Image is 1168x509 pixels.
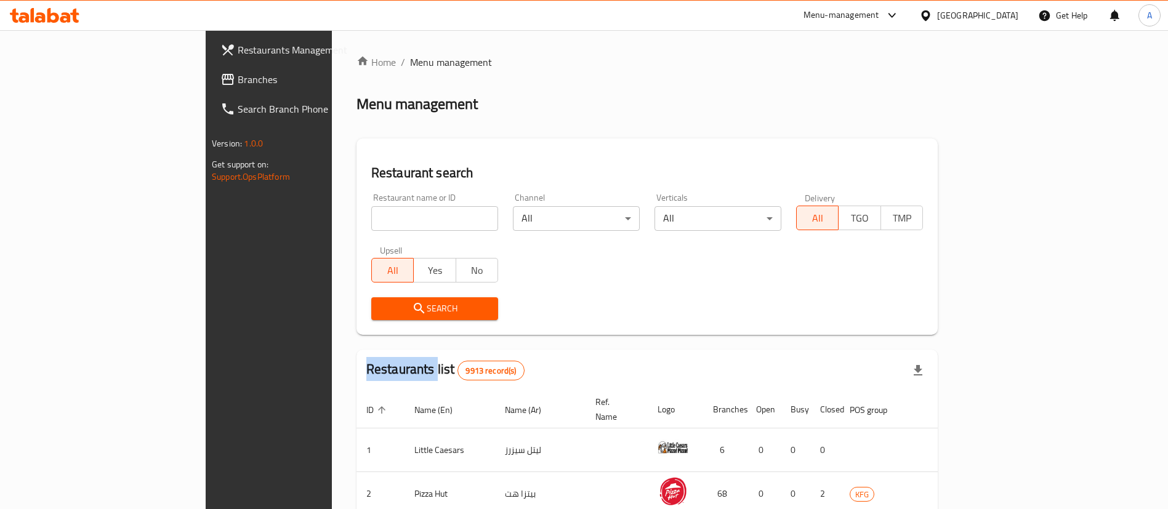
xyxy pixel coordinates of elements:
div: Total records count [457,361,524,380]
span: Menu management [410,55,492,70]
span: Search Branch Phone [238,102,391,116]
span: TGO [844,209,876,227]
button: All [371,258,414,283]
button: Yes [413,258,456,283]
th: Open [746,391,781,428]
td: ليتل سيزرز [495,428,586,472]
span: No [461,262,493,279]
a: Search Branch Phone [211,94,401,124]
div: [GEOGRAPHIC_DATA] [937,9,1018,22]
td: Little Caesars [405,428,495,472]
span: KFG [850,487,874,502]
span: 9913 record(s) [458,365,523,377]
td: 6 [703,428,746,472]
img: Little Caesars [658,432,688,463]
td: 0 [781,428,810,472]
a: Support.OpsPlatform [212,169,290,185]
div: All [513,206,640,231]
h2: Restaurants list [366,360,525,380]
th: Branches [703,391,746,428]
h2: Restaurant search [371,164,923,182]
li: / [401,55,405,70]
img: Pizza Hut [658,476,688,507]
td: 0 [810,428,840,472]
label: Upsell [380,246,403,254]
span: Search [381,301,488,316]
th: Busy [781,391,810,428]
th: Logo [648,391,703,428]
span: ID [366,403,390,417]
span: Branches [238,72,391,87]
span: 1.0.0 [244,135,263,151]
span: All [802,209,834,227]
span: All [377,262,409,279]
div: All [654,206,781,231]
span: A [1147,9,1152,22]
a: Branches [211,65,401,94]
h2: Menu management [356,94,478,114]
button: All [796,206,839,230]
td: 0 [746,428,781,472]
button: Search [371,297,498,320]
div: Export file [903,356,933,385]
div: Menu-management [804,8,879,23]
nav: breadcrumb [356,55,938,70]
span: Version: [212,135,242,151]
th: Closed [810,391,840,428]
span: Yes [419,262,451,279]
span: Ref. Name [595,395,633,424]
span: Restaurants Management [238,42,391,57]
span: Name (En) [414,403,469,417]
span: POS group [850,403,903,417]
button: TMP [880,206,923,230]
span: Get support on: [212,156,268,172]
span: TMP [886,209,918,227]
label: Delivery [805,193,836,202]
input: Search for restaurant name or ID.. [371,206,498,231]
span: Name (Ar) [505,403,557,417]
button: No [456,258,498,283]
button: TGO [838,206,880,230]
a: Restaurants Management [211,35,401,65]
